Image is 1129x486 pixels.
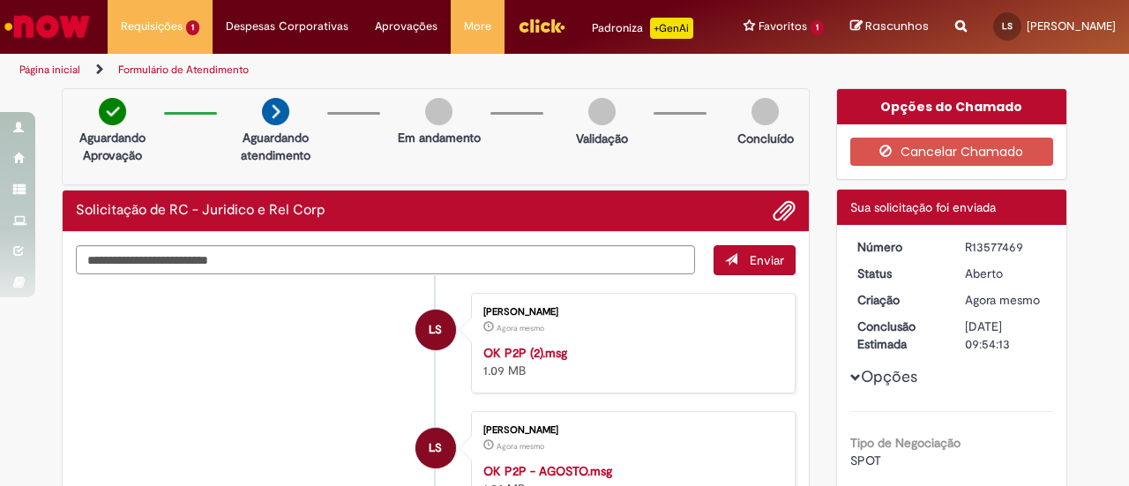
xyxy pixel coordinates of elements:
span: 1 [186,20,199,35]
span: Enviar [750,252,784,268]
span: LS [429,309,442,351]
img: check-circle-green.png [99,98,126,125]
span: Despesas Corporativas [226,18,348,35]
p: Concluído [737,130,794,147]
span: LS [1002,20,1013,32]
span: Rascunhos [865,18,929,34]
textarea: Digite sua mensagem aqui... [76,245,695,274]
p: Aguardando atendimento [233,129,318,164]
button: Enviar [714,245,796,275]
b: Tipo de Negociação [850,435,961,451]
span: Agora mesmo [965,292,1040,308]
time: 29/09/2025 14:53:42 [497,441,544,452]
dt: Número [844,238,953,256]
div: Aberto [965,265,1047,282]
img: img-circle-grey.png [425,98,452,125]
span: LS [429,427,442,469]
a: OK P2P - AGOSTO.msg [483,463,612,479]
img: img-circle-grey.png [751,98,779,125]
div: 1.09 MB [483,344,777,379]
button: Adicionar anexos [773,199,796,222]
div: Padroniza [592,18,693,39]
span: Requisições [121,18,183,35]
dt: Status [844,265,953,282]
img: ServiceNow [2,9,93,44]
h2: Solicitação de RC - Juridico e Rel Corp Histórico de tíquete [76,203,325,219]
div: [PERSON_NAME] [483,425,777,436]
div: Opções do Chamado [837,89,1067,124]
span: Agora mesmo [497,323,544,333]
div: Lidia Carolina Nascimento Dos Santos [415,310,456,350]
p: Validação [576,130,628,147]
a: Formulário de Atendimento [118,63,249,77]
ul: Trilhas de página [13,54,739,86]
p: +GenAi [650,18,693,39]
div: Lidia Carolina Nascimento Dos Santos [415,428,456,468]
time: 29/09/2025 14:53:42 [497,323,544,333]
img: img-circle-grey.png [588,98,616,125]
span: Favoritos [759,18,807,35]
a: Página inicial [19,63,80,77]
span: Agora mesmo [497,441,544,452]
div: [PERSON_NAME] [483,307,777,318]
p: Em andamento [398,129,481,146]
a: OK P2P (2).msg [483,345,567,361]
div: 29/09/2025 14:54:09 [965,291,1047,309]
a: Rascunhos [850,19,929,35]
img: arrow-next.png [262,98,289,125]
span: More [464,18,491,35]
span: SPOT [850,452,881,468]
img: click_logo_yellow_360x200.png [518,12,565,39]
button: Cancelar Chamado [850,138,1054,166]
p: Aguardando Aprovação [70,129,155,164]
span: 1 [811,20,824,35]
dt: Criação [844,291,953,309]
dt: Conclusão Estimada [844,318,953,353]
span: Aprovações [375,18,437,35]
span: [PERSON_NAME] [1027,19,1116,34]
span: Sua solicitação foi enviada [850,199,996,215]
div: R13577469 [965,238,1047,256]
